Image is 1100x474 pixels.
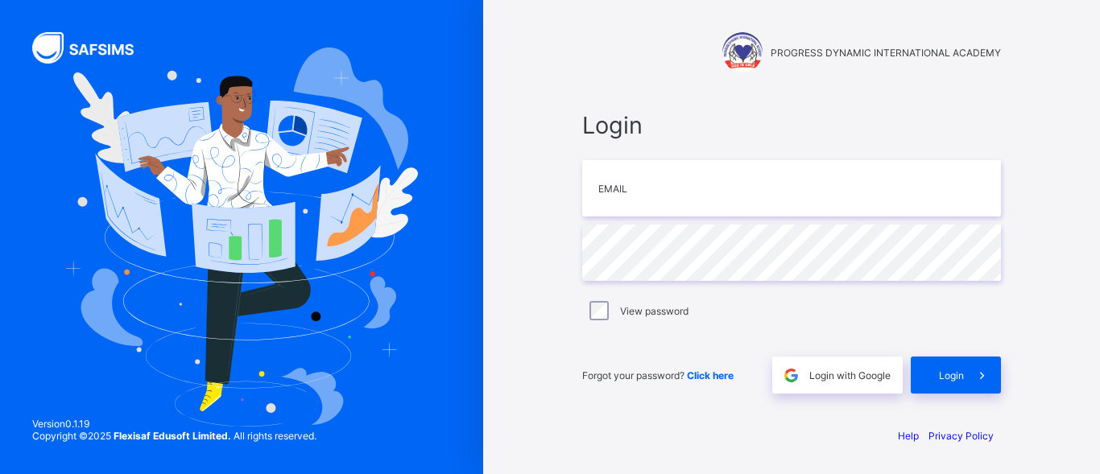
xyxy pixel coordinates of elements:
[620,305,689,317] label: View password
[939,369,964,381] span: Login
[809,369,891,381] span: Login with Google
[65,47,418,427] img: Hero Image
[771,47,1001,59] span: PROGRESS DYNAMIC INTERNATIONAL ACADEMY
[32,430,316,442] span: Copyright © 2025 All rights reserved.
[32,32,153,64] img: SAFSIMS Logo
[582,369,734,381] span: Forgot your password?
[782,366,800,385] img: google.396cfc9801f0270233282035f929180a.svg
[928,430,994,442] a: Privacy Policy
[114,430,231,442] strong: Flexisaf Edusoft Limited.
[32,418,316,430] span: Version 0.1.19
[898,430,919,442] a: Help
[687,369,734,381] a: Click here
[582,111,1001,139] span: Login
